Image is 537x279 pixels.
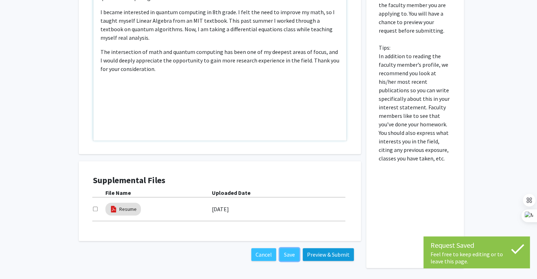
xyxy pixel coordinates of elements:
[100,48,339,73] p: The intersection of math and quantum computing has been one of my deepest areas of focus, and I w...
[93,175,347,186] h4: Supplemental Files
[105,189,131,196] b: File Name
[303,248,354,261] button: Preview & Submit
[431,251,523,265] div: Feel free to keep editing or to leave this page.
[212,203,229,215] label: [DATE]
[110,205,117,213] img: pdf_icon.png
[431,240,523,251] div: Request Saved
[100,8,339,42] p: I became interested in quantum computing in 8th grade. I felt the need to improve my math, so I t...
[251,248,276,261] button: Cancel
[280,248,299,261] button: Save
[212,189,251,196] b: Uploaded Date
[5,247,30,274] iframe: Chat
[119,206,137,213] a: Resume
